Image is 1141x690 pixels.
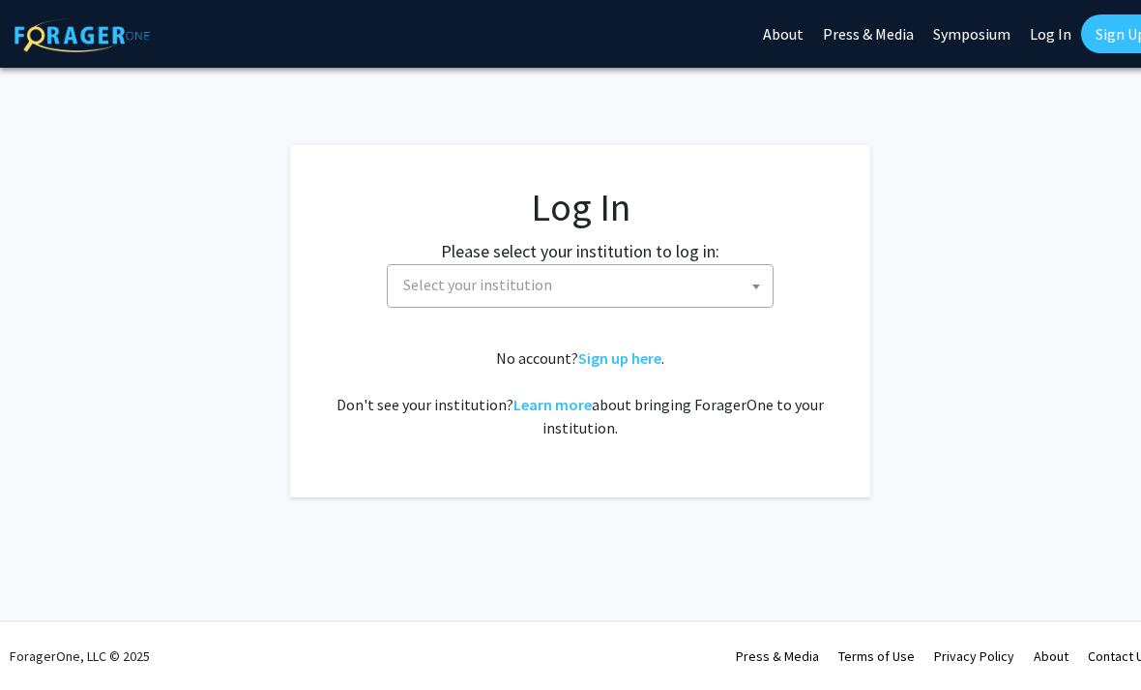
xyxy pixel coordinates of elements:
[403,275,552,294] span: Select your institution
[10,622,150,690] div: ForagerOne, LLC © 2025
[329,346,832,439] div: No account? . Don't see your institution? about bringing ForagerOne to your institution.
[329,184,832,230] h1: Log In
[15,18,150,52] img: ForagerOne Logo
[736,647,819,665] a: Press & Media
[1034,647,1068,665] a: About
[441,238,719,264] label: Please select your institution to log in:
[513,395,592,414] a: Learn more about bringing ForagerOne to your institution
[934,647,1014,665] a: Privacy Policy
[387,264,774,308] span: Select your institution
[838,647,915,665] a: Terms of Use
[578,348,661,368] a: Sign up here
[395,265,773,305] span: Select your institution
